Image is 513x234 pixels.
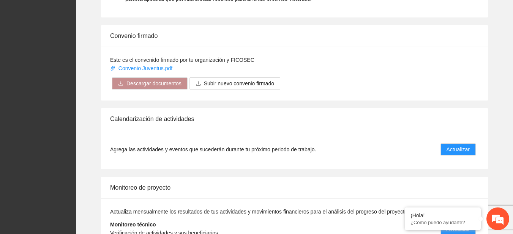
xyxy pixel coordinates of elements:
[112,77,188,90] button: downloadDescargar documentos
[110,177,479,198] div: Monitoreo de proyecto
[110,108,479,130] div: Calendarización de actividades
[440,143,476,155] button: Actualizar
[110,57,254,63] span: Este es el convenido firmado por tu organización y FICOSEC
[410,212,475,218] div: ¡Hola!
[110,209,409,215] span: Actualiza mensualmente los resultados de tus actividades y movimientos financieros para el anális...
[196,81,201,87] span: upload
[410,220,475,225] p: ¿Cómo puedo ayudarte?
[118,81,123,87] span: download
[110,25,479,47] div: Convenio firmado
[110,65,174,71] a: Convenio Juventus.pdf
[447,145,470,154] span: Actualizar
[189,77,280,90] button: uploadSubir nuevo convenio firmado
[189,80,280,86] span: uploadSubir nuevo convenio firmado
[126,79,182,88] span: Descargar documentos
[110,221,156,228] strong: Monitoreo técnico
[110,145,316,154] span: Agrega las actividades y eventos que sucederán durante tu próximo periodo de trabajo.
[204,79,274,88] span: Subir nuevo convenio firmado
[110,66,115,71] span: paper-clip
